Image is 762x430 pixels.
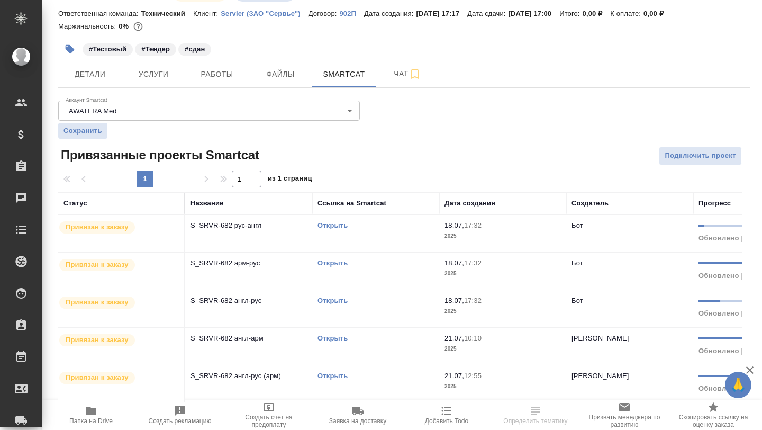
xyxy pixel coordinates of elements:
p: 2025 [444,344,561,354]
p: [DATE] 17:00 [509,10,560,17]
p: Ответственная команда: [58,10,141,17]
span: Создать рекламацию [149,417,212,425]
p: 0,00 ₽ [583,10,611,17]
a: Открыть [317,259,348,267]
p: К оплате: [610,10,643,17]
p: Servier (ЗАО "Сервье") [221,10,309,17]
span: Файлы [255,68,306,81]
p: Технический [141,10,193,17]
p: Бот [571,297,583,304]
div: Ссылка на Smartcat [317,198,386,209]
span: Тестовый [81,44,134,53]
p: S_SRVR-682 англ-арм [190,333,307,344]
span: Детали [65,68,115,81]
span: Добавить Todo [425,417,468,425]
p: #сдан [185,44,205,55]
button: Заявка на доставку [313,400,402,430]
a: Открыть [317,221,348,229]
button: Скопировать ссылку на оценку заказа [669,400,758,430]
span: Чат [382,67,433,80]
a: Servier (ЗАО "Сервье") [221,8,309,17]
span: Создать счет на предоплату [231,414,307,428]
button: 19889.90 RUB; [131,20,145,33]
p: Привязан к заказу [66,372,129,383]
button: Создать рекламацию [135,400,224,430]
p: 2025 [444,268,561,279]
p: Договор: [309,10,340,17]
a: Открыть [317,372,348,380]
button: Добавить Todo [402,400,491,430]
p: 2025 [444,306,561,317]
p: 17:32 [464,297,482,304]
div: Дата создания [444,198,495,209]
p: Дата создания: [364,10,416,17]
p: #Тестовый [89,44,126,55]
p: 18.07, [444,259,464,267]
button: 🙏 [725,372,751,398]
span: Привязанные проекты Smartcat [58,147,259,164]
div: Прогресс [698,198,731,209]
p: S_SRVR-682 англ-рус (арм) [190,371,307,381]
span: 🙏 [729,374,747,396]
span: Услуги [128,68,179,81]
a: 902П [339,8,364,17]
div: Создатель [571,198,609,209]
span: Smartcat [319,68,369,81]
p: S_SRVR-682 рус-англ [190,220,307,231]
button: Создать счет на предоплату [224,400,313,430]
button: Добавить тэг [58,38,81,61]
a: Открыть [317,334,348,342]
button: Призвать менеджера по развитию [580,400,669,430]
p: Клиент: [193,10,221,17]
p: [PERSON_NAME] [571,372,629,380]
p: 0% [119,22,131,30]
p: 12:55 [464,372,482,380]
span: Призвать менеджера по развитию [586,414,663,428]
p: 2025 [444,381,561,392]
span: Подключить проект [665,150,736,162]
p: 17:32 [464,259,482,267]
p: 10:10 [464,334,482,342]
p: 21.07, [444,334,464,342]
p: Бот [571,221,583,229]
p: [DATE] 17:17 [416,10,468,17]
span: Заявка на доставку [329,417,386,425]
span: сдан [177,44,212,53]
button: Подключить проект [659,147,742,165]
p: Привязан к заказу [66,222,129,232]
div: AWATERA Med [58,101,360,121]
p: 2025 [444,231,561,241]
p: 18.07, [444,221,464,229]
p: Привязан к заказу [66,259,129,270]
p: S_SRVR-682 англ-рус [190,295,307,306]
p: Бот [571,259,583,267]
p: 0,00 ₽ [643,10,672,17]
button: AWATERA Med [66,106,120,115]
p: #Тендер [141,44,170,55]
p: S_SRVR-682 арм-рус [190,258,307,268]
p: Маржинальность: [58,22,119,30]
button: Папка на Drive [47,400,135,430]
div: Статус [63,198,87,209]
p: 902П [339,10,364,17]
button: Определить тематику [491,400,580,430]
span: из 1 страниц [268,172,312,187]
span: Папка на Drive [69,417,113,425]
p: 21.07, [444,372,464,380]
p: Привязан к заказу [66,335,129,345]
p: 17:32 [464,221,482,229]
p: 18.07, [444,297,464,304]
p: Дата сдачи: [467,10,508,17]
p: Итого: [559,10,582,17]
span: Тендер [134,44,177,53]
svg: Подписаться [409,68,421,80]
p: Привязан к заказу [66,297,129,308]
p: [PERSON_NAME] [571,334,629,342]
span: Работы [192,68,242,81]
span: Сохранить [63,126,102,136]
button: Сохранить [58,123,107,139]
span: Определить тематику [503,417,567,425]
span: Скопировать ссылку на оценку заказа [675,414,751,428]
div: Название [190,198,223,209]
a: Открыть [317,297,348,304]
